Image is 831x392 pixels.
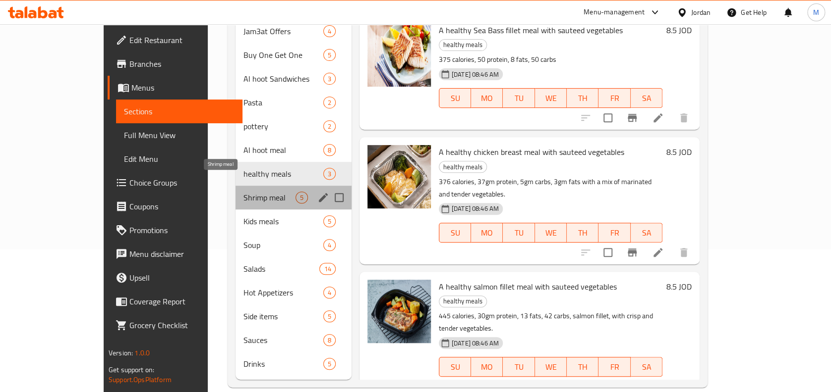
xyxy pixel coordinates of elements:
[439,176,662,200] p: 376 calories, 37gm protein, 5gm carbs, 3gm fats with a mix of marinated and tender vegetables.
[323,97,336,108] div: items
[507,226,531,240] span: TU
[448,70,503,79] span: [DATE] 08:46 AM
[129,200,235,212] span: Coupons
[439,357,471,377] button: SU
[439,53,662,66] p: 375 calories, 50 protein, 8 fats, 50 carbs
[471,223,503,243] button: MO
[236,328,352,352] div: Sauces8
[598,223,630,243] button: FR
[324,122,335,131] span: 2
[666,23,692,37] h6: 8.5 JOD
[243,239,323,251] span: Soup
[535,88,567,108] button: WE
[620,106,644,130] button: Branch-specific-item
[324,169,335,179] span: 3
[813,7,819,18] span: M
[323,358,336,370] div: items
[672,106,696,130] button: delete
[116,99,242,123] a: Sections
[324,241,335,250] span: 4
[539,226,563,240] span: WE
[367,145,431,208] img: A healthy chicken breast meal with sauteed vegetables
[243,310,323,322] div: Side items
[129,34,235,46] span: Edit Restaurant
[666,280,692,294] h6: 8.5 JOD
[323,49,336,61] div: items
[243,97,323,108] div: Pasta
[108,195,242,218] a: Coupons
[243,215,323,227] span: Kids meals
[602,226,626,240] span: FR
[243,263,320,275] span: Salads
[652,112,664,124] a: Edit menu item
[507,91,531,105] span: TU
[124,105,235,117] span: Sections
[439,161,487,173] div: healthy meals
[236,304,352,328] div: Side items5
[124,129,235,141] span: Full Menu View
[243,144,323,156] div: Al hoot meal
[475,91,499,105] span: MO
[323,334,336,346] div: items
[129,319,235,331] span: Grocery Checklist
[672,241,696,264] button: delete
[448,204,503,213] span: [DATE] 08:46 AM
[243,73,323,85] span: Al hoot Sandwiches
[243,25,323,37] span: Jam3at Offers
[243,287,323,298] span: Hot Appetizers
[631,357,662,377] button: SA
[503,357,534,377] button: TU
[571,360,594,374] span: TH
[367,23,431,87] img: A healthy Sea Bass fillet meal with sauteed vegetables
[443,91,467,105] span: SU
[116,123,242,147] a: Full Menu View
[539,360,563,374] span: WE
[635,226,658,240] span: SA
[243,49,323,61] span: Buy One Get One
[108,76,242,99] a: Menus
[324,336,335,345] span: 8
[567,88,598,108] button: TH
[324,217,335,226] span: 5
[236,209,352,233] div: Kids meals5
[108,28,242,52] a: Edit Restaurant
[324,74,335,84] span: 3
[124,153,235,165] span: Edit Menu
[131,82,235,94] span: Menus
[236,138,352,162] div: Al hoot meal8
[243,334,323,346] span: Sauces
[129,177,235,189] span: Choice Groups
[439,295,487,307] div: healthy meals
[129,272,235,284] span: Upsell
[598,88,630,108] button: FR
[316,190,331,205] button: edit
[129,295,235,307] span: Coverage Report
[236,186,352,209] div: Shrimp meal5edit
[503,88,534,108] button: TU
[652,246,664,258] a: Edit menu item
[243,358,323,370] div: Drinks
[323,215,336,227] div: items
[597,107,618,128] span: Select to update
[108,171,242,195] a: Choice Groups
[323,73,336,85] div: items
[109,363,154,376] span: Get support on:
[243,192,296,203] span: Shrimp meal
[236,91,352,114] div: Pasta2
[108,290,242,313] a: Coverage Report
[439,223,471,243] button: SU
[439,39,486,50] span: healthy meals
[109,373,172,386] a: Support.OpsPlatform
[507,360,531,374] span: TU
[439,295,486,307] span: healthy meals
[567,357,598,377] button: TH
[597,242,618,263] span: Select to update
[324,312,335,321] span: 5
[129,224,235,236] span: Promotions
[635,91,658,105] span: SA
[243,168,323,180] div: healthy meals
[324,27,335,36] span: 4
